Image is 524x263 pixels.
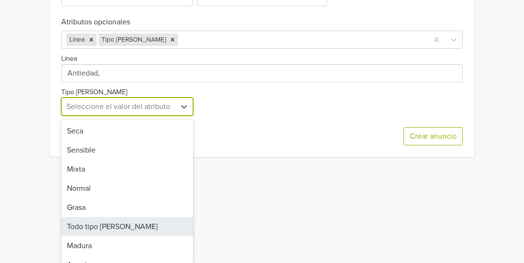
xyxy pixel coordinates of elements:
div: Sensible [61,141,193,160]
button: Crear anuncio [404,127,463,145]
div: Todo tipo [PERSON_NAME] [61,217,193,236]
div: Grasa [61,198,193,217]
h6: Atributos opcionales [61,18,463,27]
div: Línea [66,33,86,46]
div: Tipo [PERSON_NAME] [98,33,167,46]
div: Remove Línea [86,33,97,46]
div: Madura [61,236,193,255]
div: Normal [61,179,193,198]
div: Remove Tipo de piel [167,33,178,46]
div: Seca [61,121,193,141]
div: Mixta [61,160,193,179]
label: Tipo [PERSON_NAME] [61,87,127,98]
label: Línea [61,54,77,64]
